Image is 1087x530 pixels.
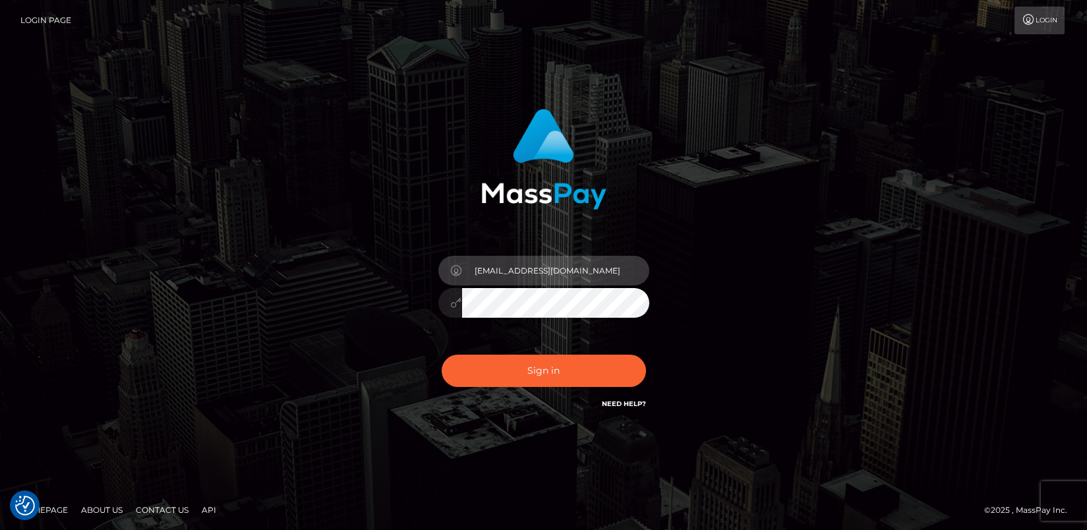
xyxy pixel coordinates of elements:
button: Sign in [442,355,646,387]
div: © 2025 , MassPay Inc. [984,503,1077,517]
a: Need Help? [602,399,646,408]
button: Consent Preferences [15,496,35,515]
a: API [196,500,221,520]
img: Revisit consent button [15,496,35,515]
img: MassPay Login [481,109,606,210]
a: Login [1014,7,1065,34]
a: About Us [76,500,128,520]
input: Username... [462,256,649,285]
a: Contact Us [131,500,194,520]
a: Homepage [15,500,73,520]
a: Login Page [20,7,71,34]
